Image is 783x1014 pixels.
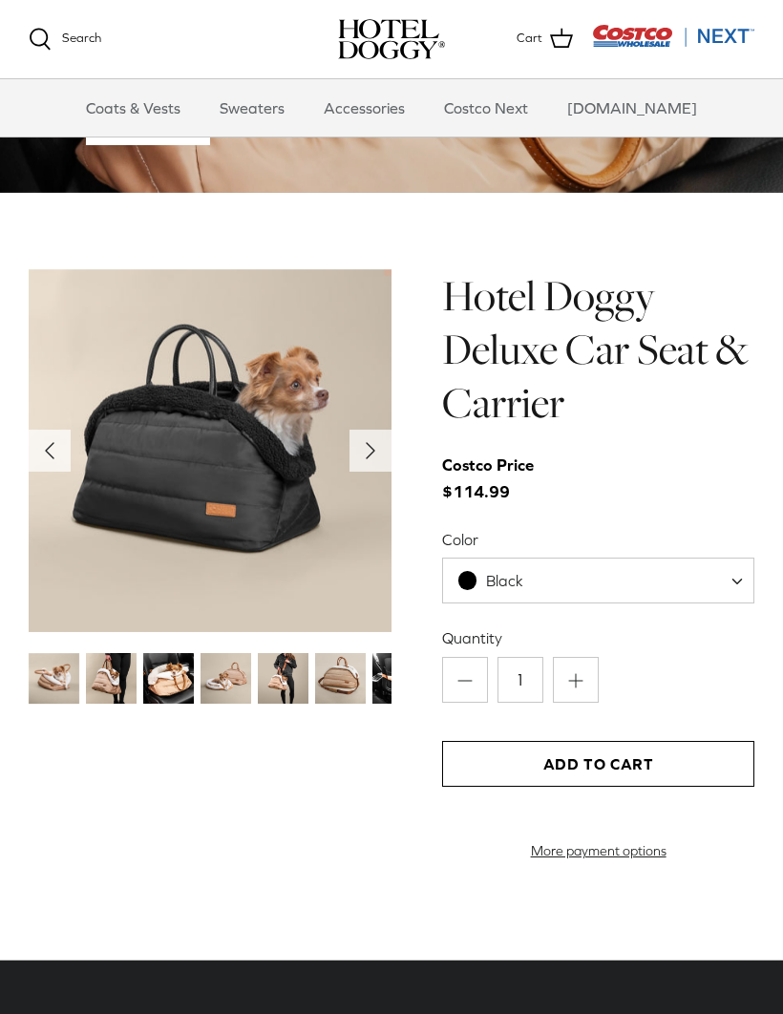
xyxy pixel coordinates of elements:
[29,430,71,472] button: Previous
[427,79,545,137] a: Costco Next
[349,430,391,472] button: Next
[338,19,445,59] a: hoteldoggy.com hoteldoggycom
[550,79,714,137] a: [DOMAIN_NAME]
[517,27,573,52] a: Cart
[69,79,198,137] a: Coats & Vests
[442,558,754,603] span: Black
[442,529,754,550] label: Color
[497,657,543,703] input: Quantity
[202,79,302,137] a: Sweaters
[442,269,754,431] h1: Hotel Doggy Deluxe Car Seat & Carrier
[443,571,561,591] span: Black
[592,24,754,48] img: Costco Next
[307,79,422,137] a: Accessories
[442,627,754,648] label: Quantity
[442,453,553,504] span: $114.99
[338,19,445,59] img: hoteldoggycom
[442,741,754,787] button: Add to Cart
[143,653,194,704] img: small dog in a tan dog carrier on a black seat in the car
[62,31,101,45] span: Search
[29,28,101,51] a: Search
[86,99,210,145] span: Shop Now
[442,843,754,859] a: More payment options
[592,36,754,51] a: Visit Costco Next
[486,572,523,589] span: Black
[442,453,534,478] div: Costco Price
[517,29,542,49] span: Cart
